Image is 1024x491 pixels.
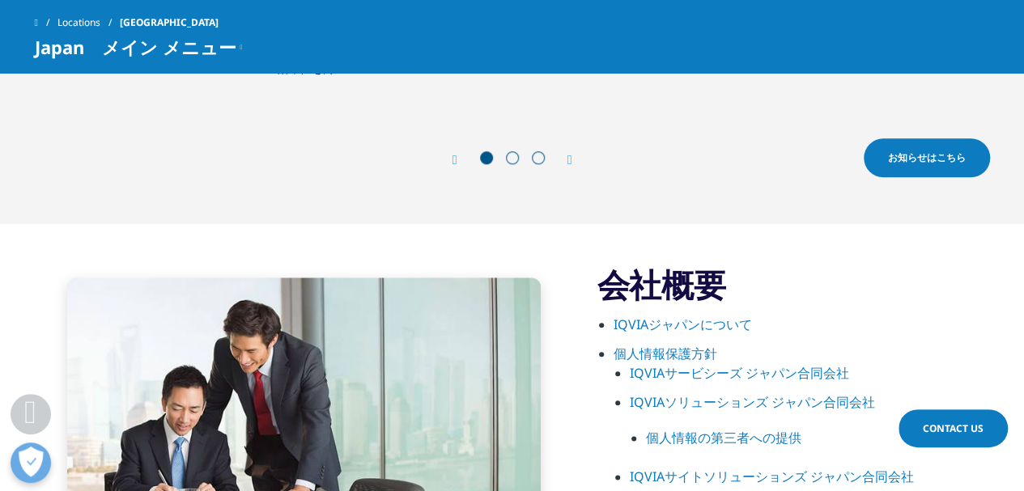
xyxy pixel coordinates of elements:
a: IQVIAソリューションズ ジャパン合同会社 [630,393,875,411]
span: Contact Us [923,421,984,435]
div: Previous slide [453,152,474,167]
a: Locations [57,8,120,37]
span: お知らせはこちら [888,150,966,165]
a: IQVIAサービシーズ ジャパン合同会社 [630,364,849,382]
span: Japan メイン メニュー [35,37,236,57]
h3: 会社概要 [597,265,990,305]
a: Contact Us [899,409,1008,447]
a: IQVIAサイトソリューションズ ジャパン合同会社 [630,468,914,485]
a: 個人情報の第三者への提供 [646,429,801,447]
a: お知らせはこちら [864,138,990,177]
span: [GEOGRAPHIC_DATA] [120,8,219,37]
a: 個人情報保護方針 [614,345,717,362]
button: 優先設定センターを開く [11,442,51,483]
a: IQVIAジャパンについて [614,315,752,333]
div: Next slide [551,152,572,167]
